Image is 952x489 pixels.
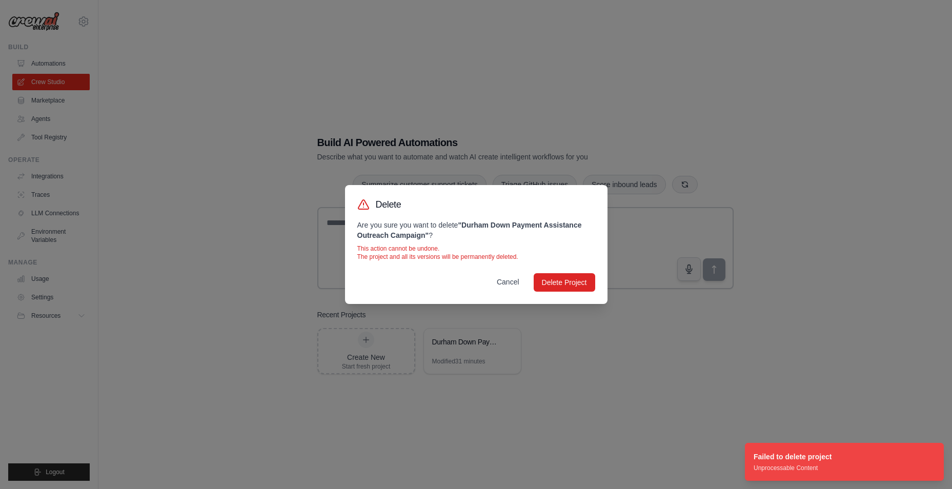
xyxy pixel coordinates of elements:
div: Unprocessable Content [754,464,832,472]
p: Are you sure you want to delete ? [357,220,595,240]
p: This action cannot be undone. [357,244,595,253]
button: Cancel [489,273,528,291]
div: Failed to delete project [754,452,832,462]
strong: " Durham Down Payment Assistance Outreach Campaign " [357,221,582,239]
p: The project and all its versions will be permanently deleted. [357,253,595,261]
h3: Delete [376,197,401,212]
button: Delete Project [534,273,595,292]
iframe: Chat Widget [901,440,952,489]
